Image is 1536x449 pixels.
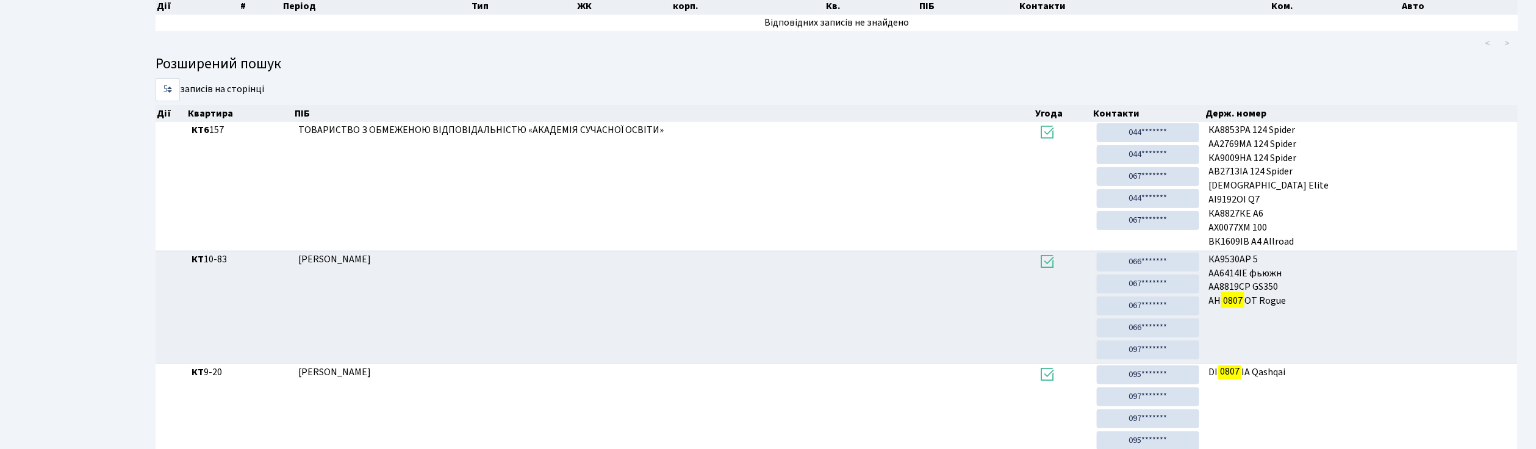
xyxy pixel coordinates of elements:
b: КТ [192,253,204,266]
span: КА9530АР 5 АА6414ІЕ фьюжн АА8819СР GS350 АН ОТ Rogue [1209,253,1513,308]
th: Контакти [1093,105,1205,122]
span: 9-20 [192,365,289,379]
b: КТ [192,365,204,379]
h4: Розширений пошук [156,56,1518,73]
span: [PERSON_NAME] [298,365,371,379]
span: 157 [192,123,289,137]
th: Квартира [187,105,293,122]
span: DI IA Qashqai [1209,365,1513,379]
b: КТ6 [192,123,209,137]
mark: 0807 [1218,363,1241,380]
th: Держ. номер [1204,105,1518,122]
select: записів на сторінці [156,78,180,101]
span: КА8853РА 124 Spider АА2769МА 124 Spider КА9009НА 124 Spider АВ2713ІА 124 Spider [DEMOGRAPHIC_DATA... [1209,123,1513,245]
span: ТОВАРИСТВО З ОБМЕЖЕНОЮ ВІДПОВІДАЛЬНІСТЮ «АКАДЕМІЯ СУЧАСНОЇ ОСВІТИ» [298,123,664,137]
td: Відповідних записів не знайдено [156,15,1518,31]
span: 10-83 [192,253,289,267]
mark: 0807 [1221,292,1244,309]
th: Дії [156,105,187,122]
th: Угода [1034,105,1092,122]
span: [PERSON_NAME] [298,253,371,266]
label: записів на сторінці [156,78,264,101]
th: ПІБ [293,105,1034,122]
